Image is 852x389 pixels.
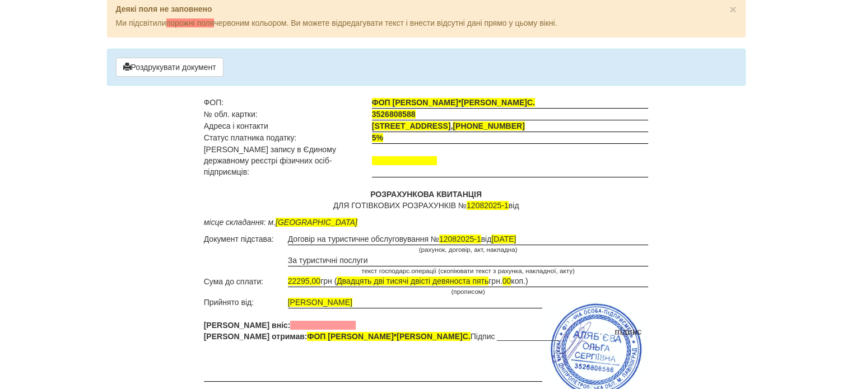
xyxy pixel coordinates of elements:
[372,133,383,142] span: 5%
[288,275,649,287] td: грн ( грн. коп.)
[467,201,509,210] span: 12082025-1
[453,121,524,130] span: [PHONE_NUMBER]
[276,218,357,227] span: [GEOGRAPHIC_DATA]
[288,233,649,245] td: Договір на туристичне обслуговування № від
[166,18,215,27] span: порожні поля
[491,235,516,243] span: [DATE]
[204,332,471,341] b: [PERSON_NAME] отримав:
[204,189,649,211] p: ДЛЯ ГОТІВКОВИХ РОЗРАХУНКІВ № від
[370,190,482,199] b: РОЗРАХУНКОВА КВИТАНЦІЯ
[204,132,372,144] td: Статус платника податку:
[288,245,649,255] td: (рахунок, договір, акт, накладна)
[204,109,372,120] td: № обл. картки:
[204,297,288,308] td: Прийнято від:
[372,121,451,130] span: [STREET_ADDRESS]
[288,255,649,266] td: За туристичні послуги
[204,144,372,177] td: [PERSON_NAME] запису в Єдиному державному реєстрі фізичних осіб-підприємців:
[372,110,416,119] span: 3526808588
[729,3,736,15] button: Close
[372,120,649,132] td: ,
[337,276,488,285] span: Двадцять дві тисячі двісті девяноста пять
[204,320,649,342] p: Підпис ______________
[116,58,224,77] button: Роздрукувати документ
[729,3,736,16] span: ×
[307,332,470,341] span: ФОП [PERSON_NAME]*[PERSON_NAME]С.
[288,287,649,297] td: (прописом)
[288,266,649,275] td: текст господарс.операції (скопіювати текст з рахунка, накладної, акту)
[204,218,357,227] i: місце складання: м.
[372,98,535,107] span: ФОП [PERSON_NAME]*[PERSON_NAME]С.
[116,3,737,15] p: Деякі поля не заповнено
[204,233,288,245] td: Документ підстава:
[288,298,352,307] span: [PERSON_NAME]
[204,120,372,132] td: Адреса і контакти
[204,321,356,330] b: [PERSON_NAME] вніс:
[439,235,481,243] span: 12082025-1
[204,275,288,287] td: Сума до сплати:
[288,276,320,285] span: 22295,00
[116,17,737,29] p: Ми підсвітили червоним кольором. Ви можете відредагувати текст і внести відсутні дані прямо у цьо...
[204,97,372,109] td: ФОП:
[502,276,511,285] span: 00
